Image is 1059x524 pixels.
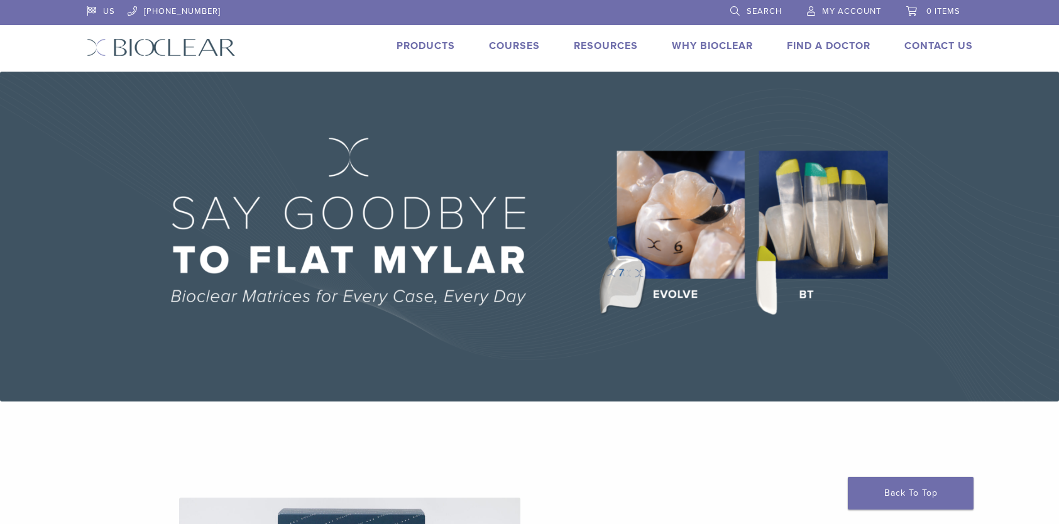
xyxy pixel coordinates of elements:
[747,6,782,16] span: Search
[822,6,881,16] span: My Account
[672,40,753,52] a: Why Bioclear
[489,40,540,52] a: Courses
[904,40,973,52] a: Contact Us
[574,40,638,52] a: Resources
[926,6,960,16] span: 0 items
[787,40,870,52] a: Find A Doctor
[848,477,974,510] a: Back To Top
[87,38,236,57] img: Bioclear
[397,40,455,52] a: Products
